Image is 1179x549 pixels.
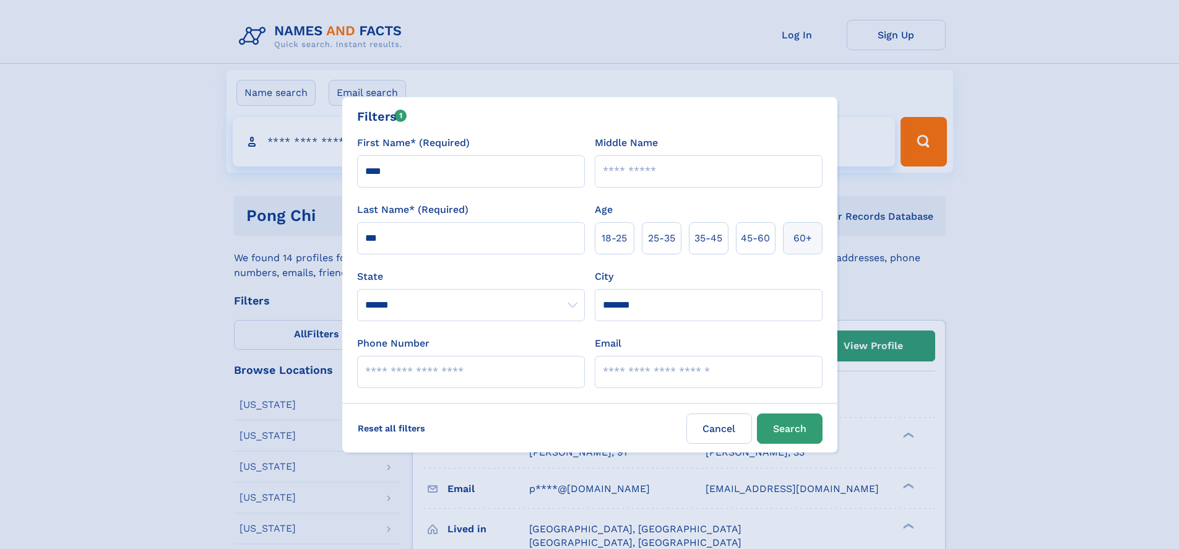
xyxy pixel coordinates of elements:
div: Filters [357,107,407,126]
label: Last Name* (Required) [357,202,469,217]
span: 25‑35 [648,231,675,246]
label: Reset all filters [350,413,433,443]
span: 45‑60 [741,231,770,246]
span: 35‑45 [694,231,722,246]
label: First Name* (Required) [357,136,470,150]
label: City [595,269,613,284]
label: Phone Number [357,336,430,351]
button: Search [757,413,823,444]
label: Age [595,202,613,217]
label: Middle Name [595,136,658,150]
span: 18‑25 [602,231,627,246]
span: 60+ [793,231,812,246]
label: Cancel [686,413,752,444]
label: Email [595,336,621,351]
label: State [357,269,585,284]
